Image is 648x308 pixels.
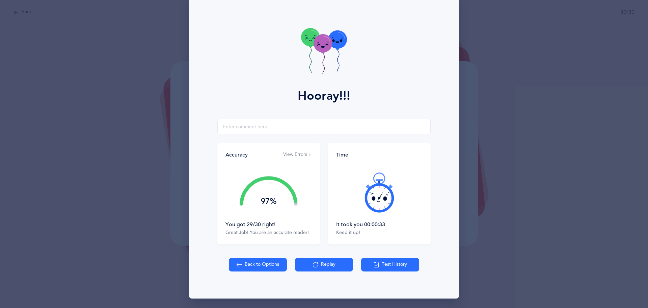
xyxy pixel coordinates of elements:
div: Keep it up! [336,230,423,236]
button: Back to Options [229,258,287,271]
button: Replay [295,258,353,271]
div: Time [336,151,423,159]
div: 97% [240,197,298,206]
div: Hooray!!! [298,87,350,105]
div: Great Job! You are an accurate reader! [225,230,312,236]
div: It took you 00:00:33 [336,221,423,228]
button: View Errors [283,151,312,158]
button: Test History [361,258,419,271]
div: Accuracy [225,151,248,159]
input: Enter comment here [217,119,431,135]
div: You got 29/30 right! [225,221,312,228]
